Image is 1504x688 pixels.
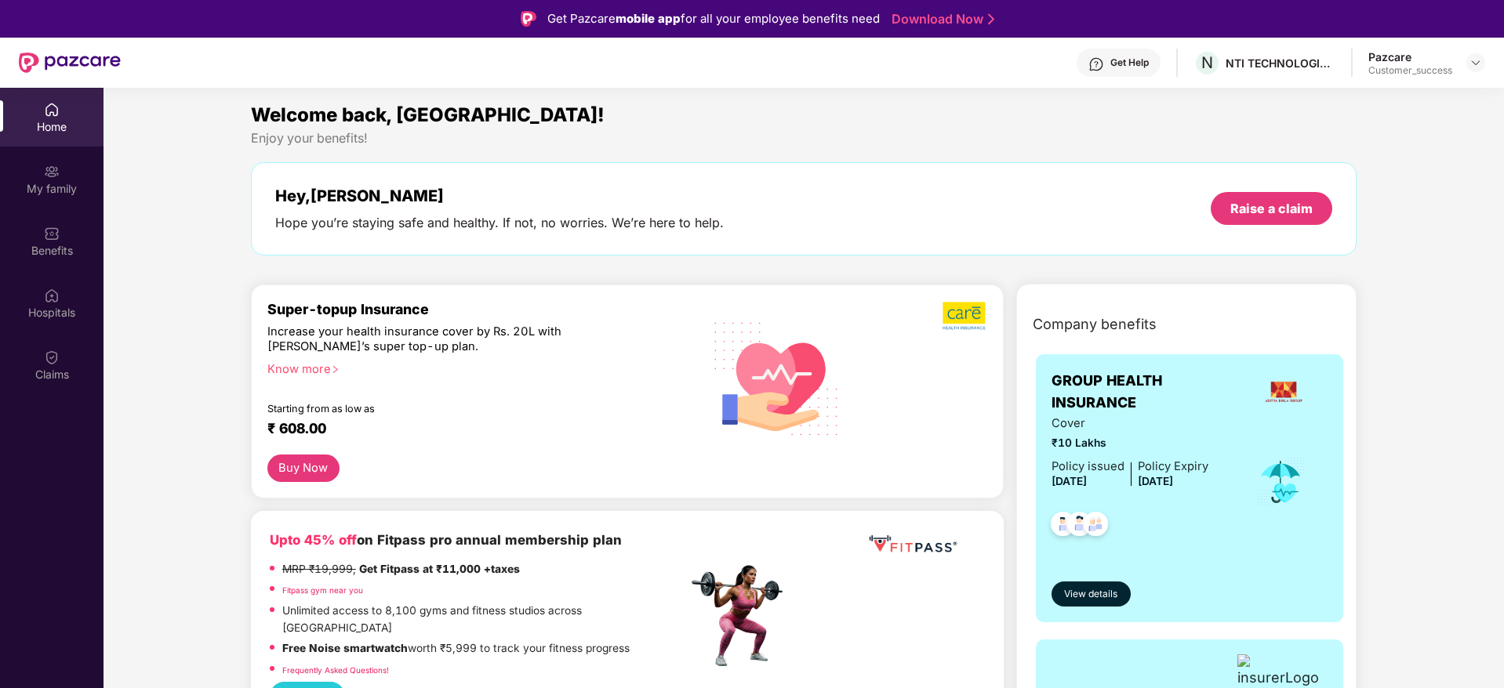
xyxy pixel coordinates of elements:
[866,530,960,559] img: fppp.png
[270,532,357,548] b: Upto 45% off
[267,454,340,482] button: Buy Now
[267,362,678,373] div: Know more
[616,11,681,26] strong: mobile app
[359,563,520,575] strong: Get Fitpass at ₹11,000 +taxes
[1064,587,1117,602] span: View details
[1077,507,1115,545] img: svg+xml;base64,PHN2ZyB4bWxucz0iaHR0cDovL3d3dy53My5vcmcvMjAwMC9zdmciIHdpZHRoPSI0OC45NDMiIGhlaWdodD...
[270,532,622,548] b: on Fitpass pro annual membership plan
[1255,456,1306,508] img: icon
[1138,458,1208,476] div: Policy Expiry
[988,11,994,27] img: Stroke
[282,642,408,654] strong: Free Noise smartwatch
[1052,415,1208,433] span: Cover
[943,301,987,331] img: b5dec4f62d2307b9de63beb79f102df3.png
[275,215,724,231] div: Hope you’re staying safe and healthy. If not, no worries. We’re here to help.
[1110,56,1149,69] div: Get Help
[521,11,536,27] img: Logo
[1230,200,1313,217] div: Raise a claim
[19,53,121,73] img: New Pazcare Logo
[251,103,605,126] span: Welcome back, [GEOGRAPHIC_DATA]!
[1052,435,1208,452] span: ₹10 Lakhs
[44,349,60,365] img: svg+xml;base64,PHN2ZyBpZD0iQ2xhaW0iIHhtbG5zPSJodHRwOi8vd3d3LnczLm9yZy8yMDAwL3N2ZyIgd2lkdGg9IjIwIi...
[1060,507,1099,545] img: svg+xml;base64,PHN2ZyB4bWxucz0iaHR0cDovL3d3dy53My5vcmcvMjAwMC9zdmciIHdpZHRoPSI0OC45NDMiIGhlaWdodD...
[267,301,688,317] div: Super-topup Insurance
[282,585,363,595] a: Fitpass gym near you
[282,640,630,657] p: worth ₹5,999 to track your fitness progress
[1052,581,1131,607] button: View details
[1052,458,1124,476] div: Policy issued
[1033,313,1157,335] span: Company benefits
[282,603,687,636] p: Unlimited access to 8,100 gyms and fitness studios across [GEOGRAPHIC_DATA]
[282,563,356,575] del: MRP ₹19,999,
[687,561,797,671] img: fpp.png
[251,130,1357,147] div: Enjoy your benefits!
[1044,507,1082,545] img: svg+xml;base64,PHN2ZyB4bWxucz0iaHR0cDovL3d3dy53My5vcmcvMjAwMC9zdmciIHdpZHRoPSI0OC45NDMiIGhlaWdodD...
[1088,56,1104,72] img: svg+xml;base64,PHN2ZyBpZD0iSGVscC0zMngzMiIgeG1sbnM9Imh0dHA6Ly93d3cudzMub3JnLzIwMDAvc3ZnIiB3aWR0aD...
[1469,56,1482,69] img: svg+xml;base64,PHN2ZyBpZD0iRHJvcGRvd24tMzJ4MzIiIHhtbG5zPSJodHRwOi8vd3d3LnczLm9yZy8yMDAwL3N2ZyIgd2...
[44,164,60,179] img: svg+xml;base64,PHN2ZyB3aWR0aD0iMjAiIGhlaWdodD0iMjAiIHZpZXdCb3g9IjAgMCAyMCAyMCIgZmlsbD0ibm9uZSIgeG...
[547,9,880,28] div: Get Pazcare for all your employee benefits need
[44,226,60,241] img: svg+xml;base64,PHN2ZyBpZD0iQmVuZWZpdHMiIHhtbG5zPSJodHRwOi8vd3d3LnczLm9yZy8yMDAwL3N2ZyIgd2lkdGg9Ij...
[1368,49,1452,64] div: Pazcare
[1201,53,1213,72] span: N
[702,302,852,454] img: svg+xml;base64,PHN2ZyB4bWxucz0iaHR0cDovL3d3dy53My5vcmcvMjAwMC9zdmciIHhtbG5zOnhsaW5rPSJodHRwOi8vd3...
[44,102,60,118] img: svg+xml;base64,PHN2ZyBpZD0iSG9tZSIgeG1sbnM9Imh0dHA6Ly93d3cudzMub3JnLzIwMDAvc3ZnIiB3aWR0aD0iMjAiIG...
[1368,64,1452,77] div: Customer_success
[282,665,389,675] a: Frequently Asked Questions!
[892,11,990,27] a: Download Now
[1226,56,1335,71] div: NTI TECHNOLOGIES PRIVATE LIMITED
[331,365,340,374] span: right
[1052,475,1087,487] span: [DATE]
[275,186,724,205] div: Hey, [PERSON_NAME]
[44,288,60,303] img: svg+xml;base64,PHN2ZyBpZD0iSG9zcGl0YWxzIiB4bWxucz0iaHR0cDovL3d3dy53My5vcmcvMjAwMC9zdmciIHdpZHRoPS...
[1052,370,1239,415] span: GROUP HEALTH INSURANCE
[267,420,672,439] div: ₹ 608.00
[1138,475,1173,487] span: [DATE]
[267,403,621,414] div: Starting from as low as
[267,324,619,355] div: Increase your health insurance cover by Rs. 20L with [PERSON_NAME]’s super top-up plan.
[1262,371,1305,413] img: insurerLogo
